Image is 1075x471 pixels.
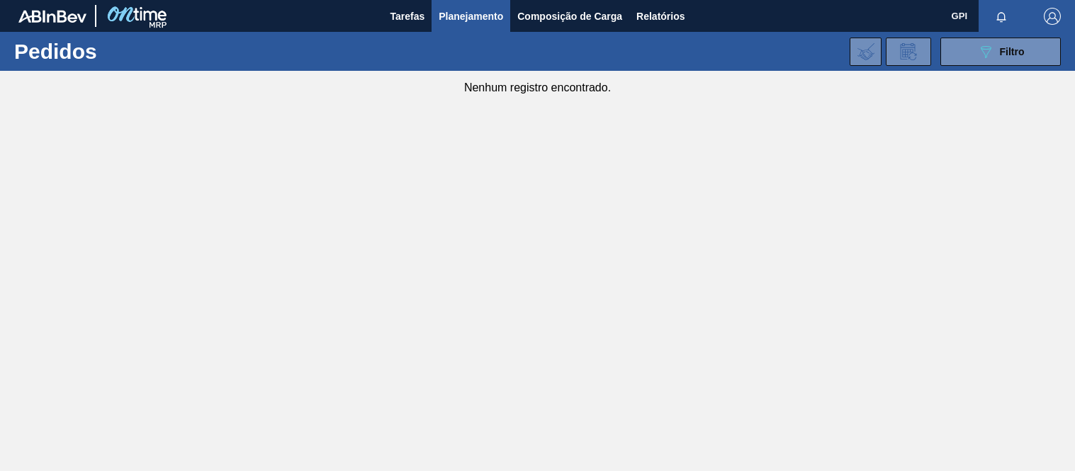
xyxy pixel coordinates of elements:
[979,6,1024,26] button: Notificações
[1000,46,1025,57] span: Filtro
[517,8,622,25] span: Composição de Carga
[940,38,1061,66] button: Filtro
[850,38,882,66] div: Importar Negociações dos Pedidos
[439,8,503,25] span: Planejamento
[14,43,218,59] h1: Pedidos
[18,10,86,23] img: TNhmsLtSVTkK8tSr43FrP2fwEKptu5GPRR3wAAAABJRU5ErkJggg==
[886,38,931,66] div: Solicitação de Revisão de Pedidos
[636,8,685,25] span: Relatórios
[390,8,424,25] span: Tarefas
[1044,8,1061,25] img: Logout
